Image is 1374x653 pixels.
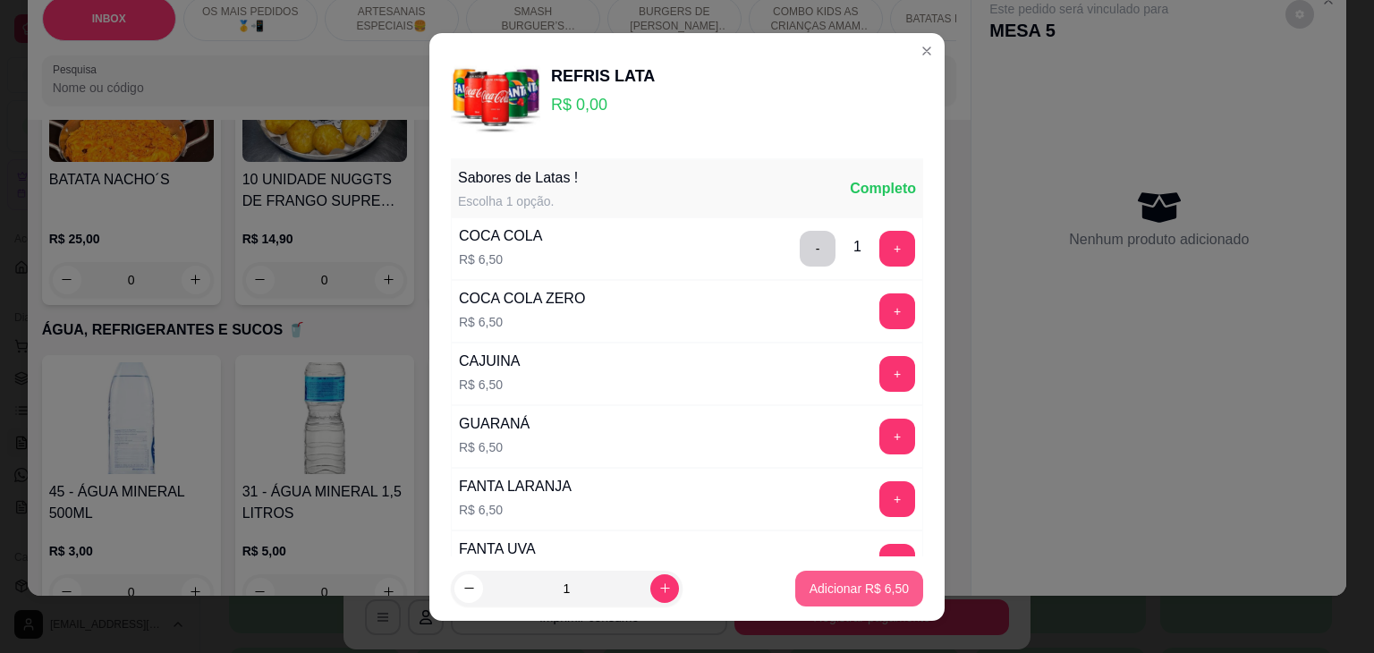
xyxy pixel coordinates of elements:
[459,539,536,560] div: FANTA UVA
[459,225,542,247] div: COCA COLA
[879,293,915,329] button: add
[551,92,655,117] p: R$ 0,00
[650,574,679,603] button: increase-product-quantity
[912,37,941,65] button: Close
[459,438,530,456] p: R$ 6,50
[810,580,909,598] p: Adicionar R$ 6,50
[879,231,915,267] button: add
[459,313,585,331] p: R$ 6,50
[879,544,915,580] button: add
[800,231,835,267] button: delete
[459,351,520,372] div: CAJUINA
[879,356,915,392] button: add
[459,250,542,268] p: R$ 6,50
[459,476,572,497] div: FANTA LARANJA
[459,413,530,435] div: GUARANÁ
[879,481,915,517] button: add
[451,47,540,137] img: product-image
[459,376,520,394] p: R$ 6,50
[850,178,916,199] div: Completo
[551,64,655,89] div: REFRIS LATA
[853,236,861,258] div: 1
[795,571,923,606] button: Adicionar R$ 6,50
[454,574,483,603] button: decrease-product-quantity
[459,288,585,310] div: COCA COLA ZERO
[879,419,915,454] button: add
[458,192,578,210] div: Escolha 1 opção.
[459,501,572,519] p: R$ 6,50
[458,167,578,189] div: Sabores de Latas !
